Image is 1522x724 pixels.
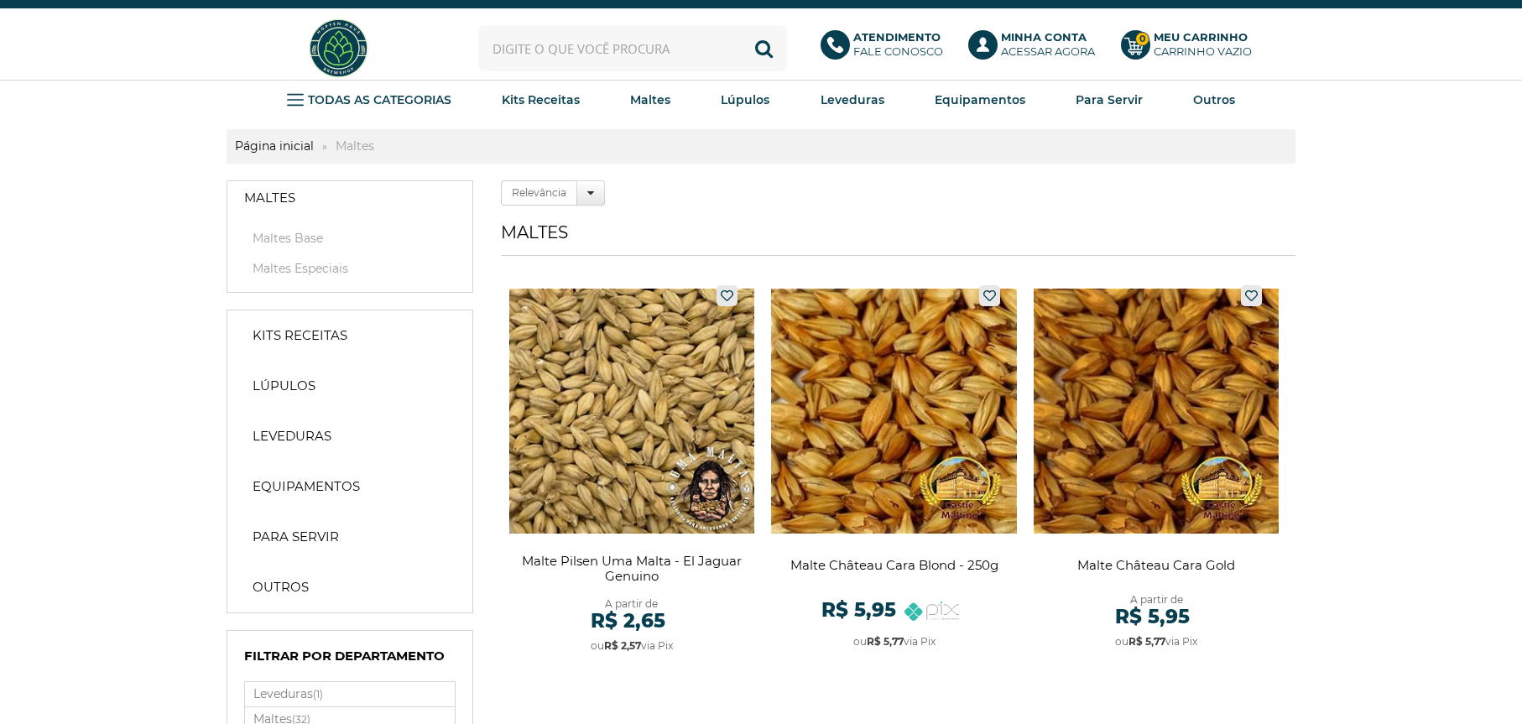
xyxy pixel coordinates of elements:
a: Maltes Base [244,230,456,247]
a: Maltes Especiais [244,260,456,277]
a: Outros [1193,87,1235,112]
strong: Lúpulos [253,378,315,394]
strong: Leveduras [821,92,884,107]
b: Meu Carrinho [1154,30,1248,44]
strong: TODAS AS CATEGORIAS [308,92,451,107]
strong: Equipamentos [253,478,360,495]
strong: Outros [1193,92,1235,107]
a: Leveduras [821,87,884,112]
strong: Lúpulos [721,92,769,107]
a: Para Servir [236,520,464,554]
small: (1) [313,688,323,701]
strong: Kits Receitas [502,92,580,107]
a: Leveduras(1) [245,682,455,706]
a: Minha ContaAcessar agora [968,30,1104,67]
p: Fale conosco [853,30,943,59]
a: Para Servir [1076,87,1143,112]
a: Equipamentos [935,87,1025,112]
a: Maltes [227,181,472,215]
img: Hopfen Haus BrewShop [307,17,370,80]
strong: Outros [253,579,309,596]
a: Outros [236,570,464,604]
strong: Para Servir [1076,92,1143,107]
a: Página inicial [227,138,322,154]
a: Lúpulos [236,369,464,403]
strong: Kits Receitas [253,327,347,344]
a: Lúpulos [721,87,769,112]
a: Leveduras [236,419,464,453]
strong: 0 [1135,32,1149,46]
a: Kits Receitas [502,87,580,112]
p: Acessar agora [1001,30,1095,59]
div: Carrinho Vazio [1154,44,1252,59]
strong: Equipamentos [935,92,1025,107]
a: Maltes [630,87,670,112]
a: Equipamentos [236,470,464,503]
strong: Maltes [244,190,295,206]
label: Leveduras [245,682,455,706]
strong: Maltes [630,92,670,107]
a: Malte Château Cara Gold [1034,277,1280,667]
label: Relevância [501,180,577,206]
a: Malte Pilsen Uma Malta - El Jaguar Genuino [509,277,755,667]
a: TODAS AS CATEGORIAS [287,87,451,112]
strong: Leveduras [253,428,331,445]
strong: Para Servir [253,529,339,545]
b: Atendimento [853,30,941,44]
a: AtendimentoFale conosco [821,30,952,67]
h1: Maltes [501,222,1295,256]
input: Digite o que você procura [478,25,787,71]
button: Buscar [741,25,787,71]
b: Minha Conta [1001,30,1087,44]
a: Malte Château Cara Blond - 250g [771,277,1017,667]
strong: Maltes [327,138,383,154]
a: Kits Receitas [236,319,464,352]
h4: Filtrar por Departamento [244,648,456,673]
